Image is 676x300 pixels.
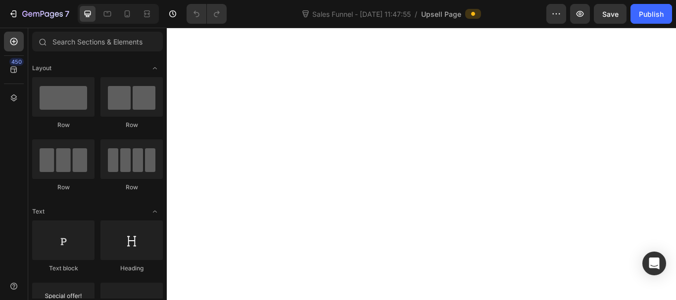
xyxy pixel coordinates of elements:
[100,183,163,192] div: Row
[32,207,45,216] span: Text
[32,264,95,273] div: Text block
[310,9,413,19] span: Sales Funnel - [DATE] 11:47:55
[594,4,627,24] button: Save
[602,10,619,18] span: Save
[147,204,163,219] span: Toggle open
[32,32,163,51] input: Search Sections & Elements
[100,121,163,129] div: Row
[187,4,227,24] div: Undo/Redo
[9,58,24,66] div: 450
[630,4,672,24] button: Publish
[65,8,69,20] p: 7
[32,64,51,73] span: Layout
[639,9,664,19] div: Publish
[4,4,74,24] button: 7
[147,60,163,76] span: Toggle open
[32,121,95,129] div: Row
[167,28,676,300] iframe: Design area
[32,183,95,192] div: Row
[415,9,417,19] span: /
[642,252,666,275] div: Open Intercom Messenger
[421,9,461,19] span: Upsell Page
[100,264,163,273] div: Heading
